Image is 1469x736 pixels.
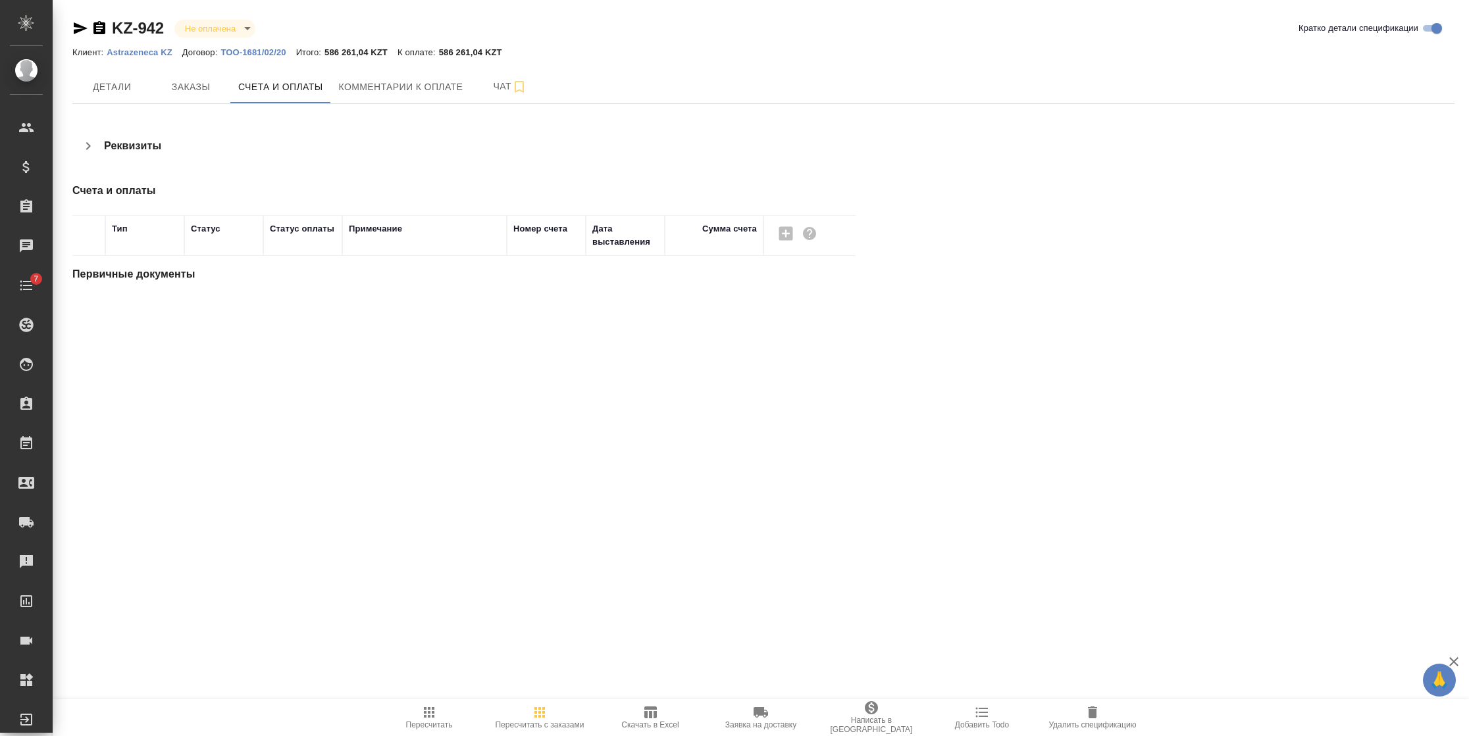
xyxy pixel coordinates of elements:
p: Клиент: [72,47,107,57]
span: Счета и оплаты [238,79,323,95]
button: Не оплачена [181,23,240,34]
div: Тип [112,222,128,235]
a: KZ-942 [112,19,164,37]
p: ТОО-1681/02/20 [220,47,296,57]
span: Заказы [159,79,222,95]
a: ТОО-1681/02/20 [220,46,296,57]
p: Договор: [182,47,221,57]
span: Детали [80,79,143,95]
div: Дата выставления [592,222,658,249]
span: Чат [478,78,542,95]
svg: Подписаться [511,79,527,95]
a: 7 [3,269,49,302]
p: 586 261,04 KZT [324,47,398,57]
h4: Счета и оплаты [72,183,994,199]
p: К оплате: [398,47,439,57]
button: Скопировать ссылку [91,20,107,36]
a: Astrazeneca KZ [107,46,182,57]
p: Итого: [296,47,324,57]
p: Astrazeneca KZ [107,47,182,57]
span: Комментарии к оплате [339,79,463,95]
div: Статус оплаты [270,222,334,235]
h4: Первичные документы [72,266,994,282]
span: 7 [26,272,46,285]
div: Не оплачена [174,20,255,37]
div: Номер счета [513,222,567,235]
div: Статус [191,222,220,235]
p: 586 261,04 KZT [439,47,512,57]
button: 🙏 [1423,664,1456,697]
button: Скопировать ссылку для ЯМессенджера [72,20,88,36]
span: 🙏 [1428,666,1451,694]
div: Примечание [349,222,402,235]
h4: Реквизиты [104,138,161,154]
span: Кратко детали спецификации [1299,22,1418,35]
div: Сумма счета [702,222,757,235]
